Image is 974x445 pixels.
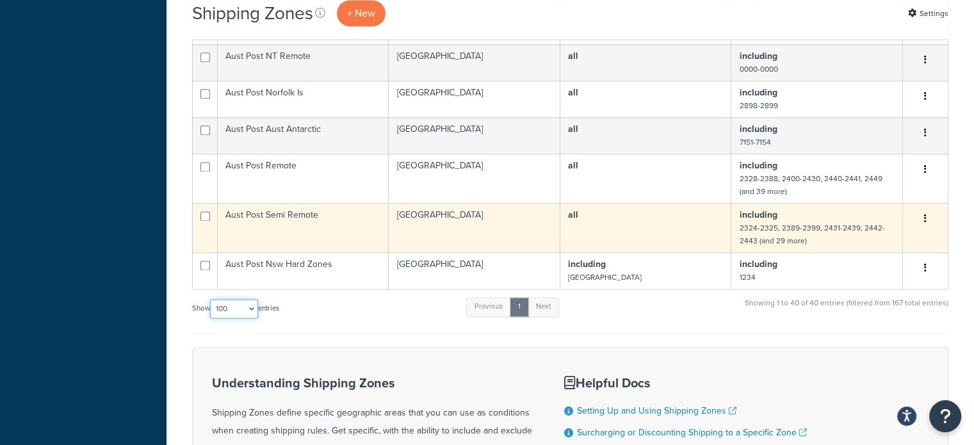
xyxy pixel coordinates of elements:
button: Open Resource Center [929,400,961,432]
small: 1234 [739,271,755,283]
b: including [739,86,777,99]
small: 7151-7154 [739,136,770,148]
td: Aust Post Semi Remote [218,203,389,252]
span: + New [347,6,375,20]
a: Surcharging or Discounting Shipping to a Specific Zone [577,426,807,439]
td: [GEOGRAPHIC_DATA] [389,252,560,289]
td: Aust Post Remote [218,154,389,203]
td: Aust Post Aust Antarctic [218,117,389,154]
td: [GEOGRAPHIC_DATA] [389,44,560,81]
b: all [568,208,578,222]
b: including [739,257,777,271]
label: Show entries [192,299,279,318]
h3: Helpful Docs [564,376,807,390]
h1: Shipping Zones [192,1,313,26]
b: including [739,159,777,172]
div: Showing 1 to 40 of 40 entries (filtered from 167 total entries) [745,296,948,323]
td: Aust Post NT Remote [218,44,389,81]
small: 2324-2325, 2389-2399, 2431-2439, 2442-2443 (and 29 more) [739,222,884,247]
td: Aust Post Norfolk Is [218,81,389,117]
td: [GEOGRAPHIC_DATA] [389,154,560,203]
small: 0000-0000 [739,63,777,75]
b: including [739,208,777,222]
a: Settings [908,4,948,22]
td: Aust Post Nsw Hard Zones [218,252,389,289]
a: Next [528,297,559,316]
select: Showentries [210,299,258,318]
b: all [568,122,578,136]
b: all [568,86,578,99]
td: [GEOGRAPHIC_DATA] [389,117,560,154]
a: 1 [510,297,529,316]
small: [GEOGRAPHIC_DATA] [568,271,642,283]
h3: Understanding Shipping Zones [212,376,532,390]
b: including [568,257,606,271]
small: 2898-2899 [739,100,777,111]
b: including [739,122,777,136]
td: [GEOGRAPHIC_DATA] [389,81,560,117]
b: all [568,49,578,63]
td: [GEOGRAPHIC_DATA] [389,203,560,252]
a: Setting Up and Using Shipping Zones [577,404,736,417]
a: Previous [466,297,511,316]
small: 2328-2388, 2400-2430, 2440-2441, 2449 (and 39 more) [739,173,882,197]
b: all [568,159,578,172]
b: including [739,49,777,63]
